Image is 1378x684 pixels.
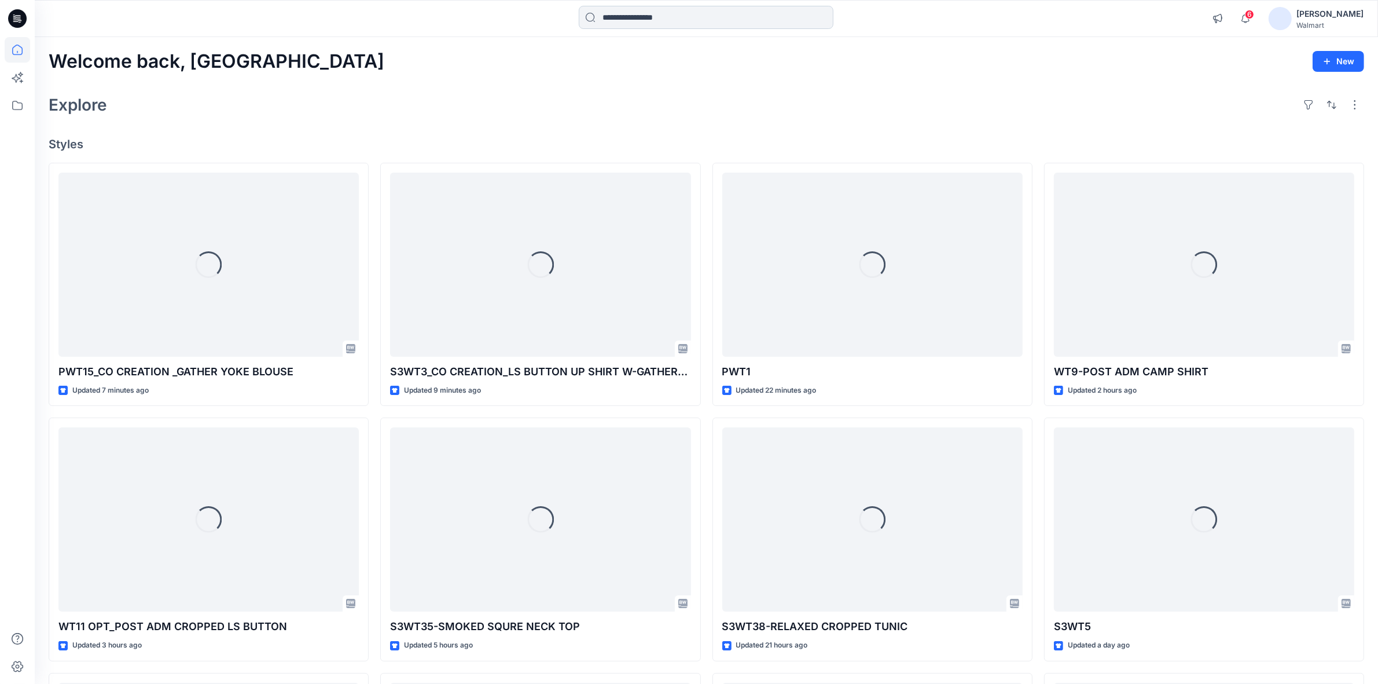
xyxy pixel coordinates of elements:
p: Updated 5 hours ago [404,639,473,652]
div: [PERSON_NAME] [1296,7,1364,21]
p: Updated 7 minutes ago [72,385,149,397]
p: WT9-POST ADM CAMP SHIRT [1054,364,1354,380]
div: Walmart [1296,21,1364,30]
p: S3WT5 [1054,619,1354,635]
p: S3WT38-RELAXED CROPPED TUNIC [722,619,1023,635]
h2: Explore [49,96,107,114]
button: New [1313,51,1364,72]
h2: Welcome back, [GEOGRAPHIC_DATA] [49,51,384,72]
p: PWT1 [722,364,1023,380]
img: avatar [1269,7,1292,30]
p: WT11 OPT_POST ADM CROPPED LS BUTTON [58,619,359,635]
p: PWT15_CO CREATION _GATHER YOKE BLOUSE [58,364,359,380]
p: Updated 3 hours ago [72,639,142,652]
p: Updated 9 minutes ago [404,385,481,397]
p: Updated 2 hours ago [1068,385,1137,397]
p: S3WT3_CO CREATION_LS BUTTON UP SHIRT W-GATHERED SLEEVE [390,364,690,380]
h4: Styles [49,137,1364,151]
p: Updated a day ago [1068,639,1130,652]
p: S3WT35-SMOKED SQURE NECK TOP [390,619,690,635]
p: Updated 21 hours ago [736,639,808,652]
p: Updated 22 minutes ago [736,385,817,397]
span: 6 [1245,10,1254,19]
